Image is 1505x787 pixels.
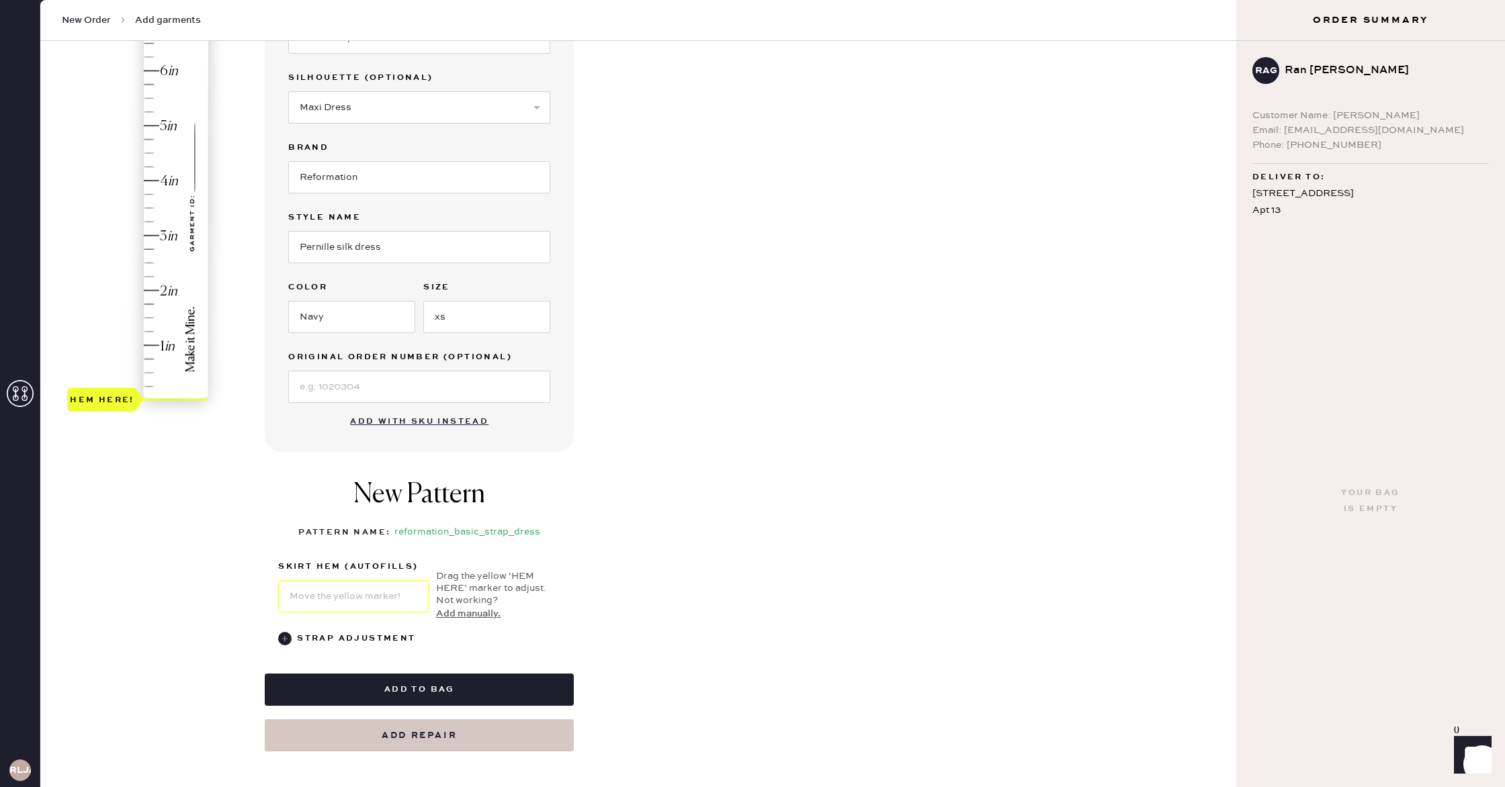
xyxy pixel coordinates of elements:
[1252,138,1489,152] div: Phone: [PHONE_NUMBER]
[1252,185,1489,236] div: [STREET_ADDRESS] Apt 13 La jolla , CA 92037
[342,408,497,435] button: Add with SKU instead
[278,580,429,612] input: Move the yellow marker!
[288,371,550,403] input: e.g. 1020304
[288,140,550,156] label: Brand
[1255,66,1277,75] h3: RAG
[394,524,540,541] div: reformation_basic_strap_dress
[288,301,415,333] input: e.g. Navy
[436,594,560,621] div: Not working?
[353,479,485,524] h1: New Pattern
[135,13,201,27] span: Add garments
[1252,123,1489,138] div: Email: [EMAIL_ADDRESS][DOMAIN_NAME]
[423,279,550,295] label: Size
[288,279,415,295] label: Color
[1236,13,1505,27] h3: Order Summary
[423,301,550,333] input: e.g. 30R
[62,13,111,27] span: New Order
[288,231,550,263] input: e.g. Daisy 2 Pocket
[297,631,415,647] div: Strap Adjustment
[288,210,550,226] label: Style name
[288,161,550,193] input: Brand name
[436,570,560,594] div: Drag the yellow ‘HEM HERE’ marker to adjust.
[1441,727,1499,784] iframe: Front Chat
[1252,169,1325,185] span: Deliver to:
[265,719,574,751] button: Add repair
[436,606,501,621] button: Add manually.
[1252,108,1489,123] div: Customer Name: [PERSON_NAME]
[1285,62,1478,79] div: Ran [PERSON_NAME]
[278,559,429,575] label: skirt hem (autofills)
[9,766,31,775] h3: RLJA
[1341,485,1400,517] div: Your bag is empty
[70,391,134,408] div: Hem here!
[265,674,574,706] button: Add to bag
[288,349,550,365] label: Original Order Number (Optional)
[288,70,550,86] label: Silhouette (optional)
[298,524,390,541] div: Pattern Name :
